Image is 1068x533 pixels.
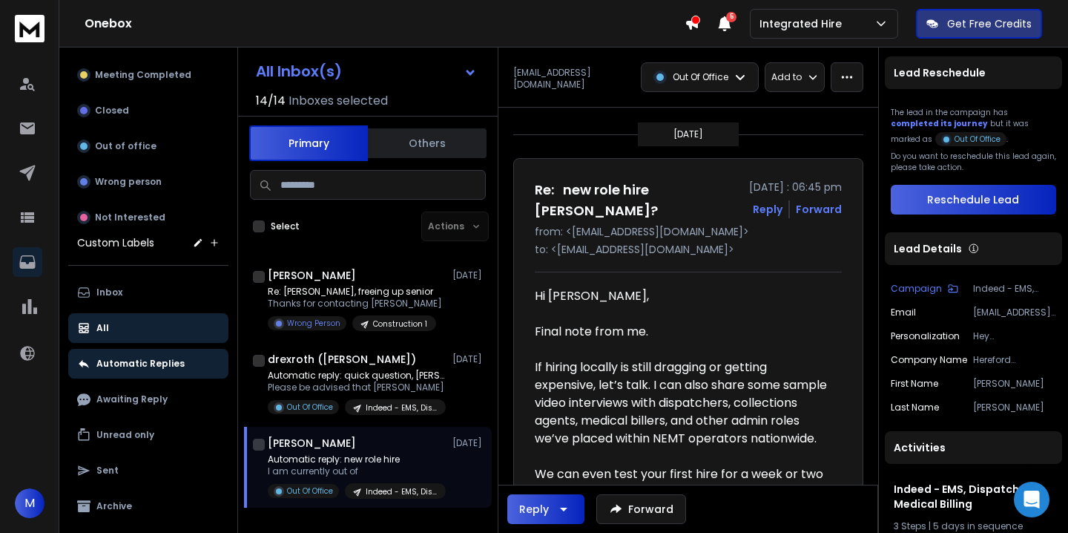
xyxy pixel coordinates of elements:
[68,313,228,343] button: All
[68,96,228,125] button: Closed
[891,283,942,295] p: Campaign
[452,437,486,449] p: [DATE]
[891,185,1056,215] button: Reschedule Lead
[973,354,1056,366] p: Hereford Insurance Company
[268,370,446,382] p: Automatic reply: quick question, [PERSON_NAME]
[256,92,286,110] span: 14 / 14
[891,378,938,390] p: First Name
[268,298,442,310] p: Thanks for contacting [PERSON_NAME]
[268,286,442,298] p: Re: [PERSON_NAME], freeing up senior
[268,382,446,393] p: Please be advised that [PERSON_NAME]
[673,71,728,83] p: Out Of Office
[753,202,782,217] button: Reply
[68,491,228,521] button: Archive
[268,268,356,283] h1: [PERSON_NAME]
[535,180,740,221] h1: Re: new role hire [PERSON_NAME]?
[68,278,228,307] button: Inbox
[973,402,1056,413] p: [PERSON_NAME]
[726,12,736,22] span: 5
[68,349,228,379] button: Automatic Replies
[368,127,487,160] button: Others
[885,431,1062,464] div: Activities
[68,385,228,414] button: Awaiting Reply
[95,140,156,152] p: Out of office
[68,131,228,161] button: Out of office
[96,393,168,405] p: Awaiting Reply
[96,287,122,298] p: Inbox
[289,92,388,110] h3: Inboxes selected
[796,202,842,217] div: Forward
[85,15,685,33] h1: Onebox
[95,212,165,223] p: Not Interested
[535,242,842,257] p: to: <[EMAIL_ADDRESS][DOMAIN_NAME]>
[68,203,228,232] button: Not Interested
[15,488,44,518] button: M
[268,436,356,451] h1: [PERSON_NAME]
[452,353,486,365] p: [DATE]
[891,118,988,129] span: completed its journey
[513,67,632,91] p: [EMAIL_ADDRESS][DOMAIN_NAME]
[366,402,437,413] p: Indeed - EMS, Dispatcher, Medical Billing
[287,485,333,497] p: Out Of Office
[244,56,489,86] button: All Inbox(s)
[894,520,1053,532] div: |
[947,16,1032,31] p: Get Free Credits
[891,151,1056,173] p: Do you want to reschedule this lead again, please take action.
[95,69,191,81] p: Meeting Completed
[68,167,228,197] button: Wrong person
[96,465,119,477] p: Sent
[673,128,703,140] p: [DATE]
[973,307,1056,318] p: [EMAIL_ADDRESS][DOMAIN_NAME]
[268,454,446,465] p: Automatic reply: new role hire
[973,283,1056,295] p: Indeed - EMS, Dispatcher, Medical Billing
[596,494,686,524] button: Forward
[894,482,1053,511] h1: Indeed - EMS, Dispatcher, Medical Billing
[891,330,960,342] p: Personalization
[973,378,1056,390] p: [PERSON_NAME]
[96,322,109,334] p: All
[96,429,154,441] p: Unread only
[891,107,1056,145] div: The lead in the campaign has but it was marked as .
[366,486,437,497] p: Indeed - EMS, Dispatcher, Medical Billing
[771,71,802,83] p: Add to
[268,352,416,367] h1: drexroth ([PERSON_NAME])
[891,307,916,318] p: Email
[894,65,986,80] p: Lead Reschedule
[256,64,342,79] h1: All Inbox(s)
[933,520,1023,532] span: 5 days in sequence
[519,502,549,517] div: Reply
[894,241,962,256] p: Lead Details
[77,235,154,250] h3: Custom Labels
[95,176,162,188] p: Wrong person
[916,9,1042,39] button: Get Free Credits
[268,465,446,477] p: I am currently out of
[96,500,132,512] p: Archive
[891,354,967,366] p: Company Name
[271,220,300,232] label: Select
[955,134,1001,145] p: Out Of Office
[894,520,926,532] span: 3 Steps
[68,456,228,485] button: Sent
[373,318,427,330] p: Construction 1
[891,402,939,413] p: Last Name
[759,16,848,31] p: Integrated Hire
[535,224,842,239] p: from: <[EMAIL_ADDRESS][DOMAIN_NAME]>
[95,105,129,117] p: Closed
[452,269,486,281] p: [DATE]
[1014,482,1049,517] div: Open Intercom Messenger
[287,402,333,413] p: Out Of Office
[249,125,368,161] button: Primary
[507,494,584,524] button: Reply
[749,180,842,194] p: [DATE] : 06:45 pm
[68,60,228,90] button: Meeting Completed
[891,283,958,295] button: Campaign
[96,358,185,370] p: Automatic Replies
[68,420,228,450] button: Unread only
[15,15,44,42] img: logo
[973,330,1056,342] p: Hey [PERSON_NAME], [GEOGRAPHIC_DATA] [GEOGRAPHIC_DATA] is hiring for a Medical Billing role. Seem...
[287,318,340,329] p: Wrong Person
